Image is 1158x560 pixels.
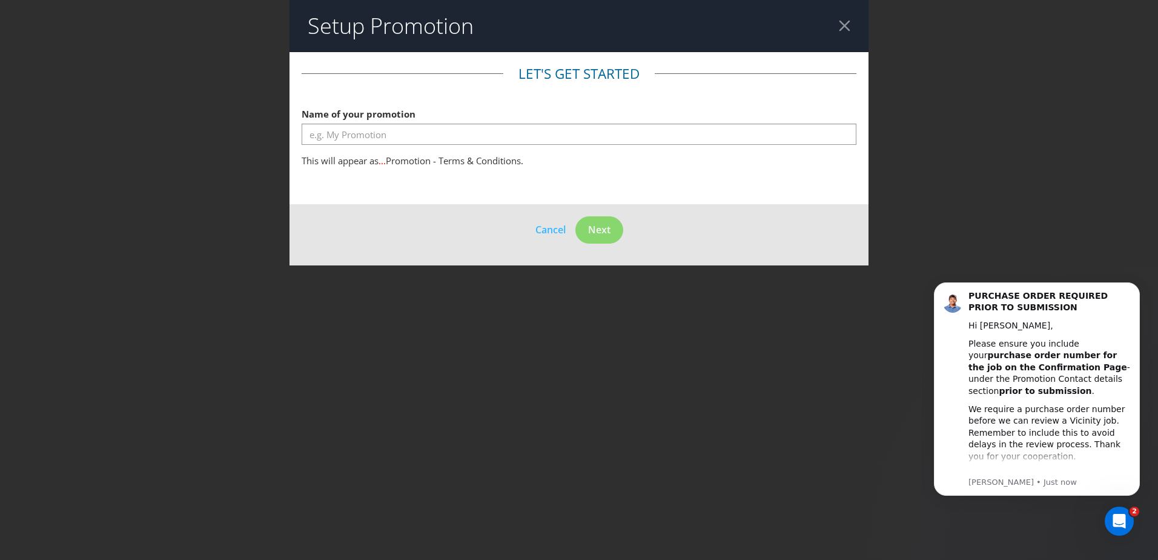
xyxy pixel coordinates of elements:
input: e.g. My Promotion [302,124,856,145]
span: Promotion - Terms & Conditions. [386,155,523,167]
h2: Setup Promotion [308,14,474,38]
span: Name of your promotion [302,108,415,120]
span: 2 [1130,507,1139,516]
span: This will appear as [302,155,379,167]
legend: Let's get started [503,64,655,84]
iframe: Intercom notifications message [916,264,1158,527]
span: ... [379,155,386,167]
iframe: Intercom live chat [1105,507,1134,536]
button: Cancel [535,222,566,238]
span: Next [588,223,610,236]
span: Cancel [535,223,566,236]
button: Next [575,216,623,244]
